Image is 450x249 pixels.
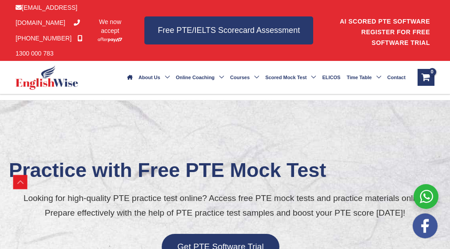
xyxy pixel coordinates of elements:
p: Looking for high-quality PTE practice test online? Access free PTE mock tests and practice materi... [9,191,441,221]
a: View Shopping Cart, empty [418,69,434,86]
span: ELICOS [322,62,340,93]
img: cropped-ew-logo [16,65,78,90]
span: Scored Mock Test [265,62,307,93]
span: Menu Toggle [215,62,224,93]
span: Courses [230,62,250,93]
a: [EMAIL_ADDRESS][DOMAIN_NAME] [16,4,77,26]
span: Menu Toggle [307,62,316,93]
h1: Practice with Free PTE Mock Test [9,156,441,184]
a: [PHONE_NUMBER] [16,19,80,41]
span: Menu Toggle [250,62,259,93]
a: AI SCORED PTE SOFTWARE REGISTER FOR FREE SOFTWARE TRIAL [340,18,430,46]
a: Contact [384,62,409,93]
img: Afterpay-Logo [98,37,122,42]
span: Contact [387,62,406,93]
nav: Site Navigation: Main Menu [124,62,409,93]
span: Online Coaching [176,62,215,93]
aside: Header Widget 1 [331,11,434,50]
span: We now accept [98,17,122,35]
a: ELICOS [319,62,343,93]
a: Time TableMenu Toggle [343,62,384,93]
a: Free PTE/IELTS Scorecard Assessment [144,16,313,44]
span: About Us [139,62,160,93]
span: Menu Toggle [372,62,381,93]
a: 1300 000 783 [16,35,83,57]
a: About UsMenu Toggle [135,62,173,93]
a: CoursesMenu Toggle [227,62,262,93]
a: Online CoachingMenu Toggle [173,62,227,93]
a: Scored Mock TestMenu Toggle [262,62,319,93]
img: white-facebook.png [413,213,438,238]
span: Time Table [346,62,371,93]
span: Menu Toggle [160,62,170,93]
